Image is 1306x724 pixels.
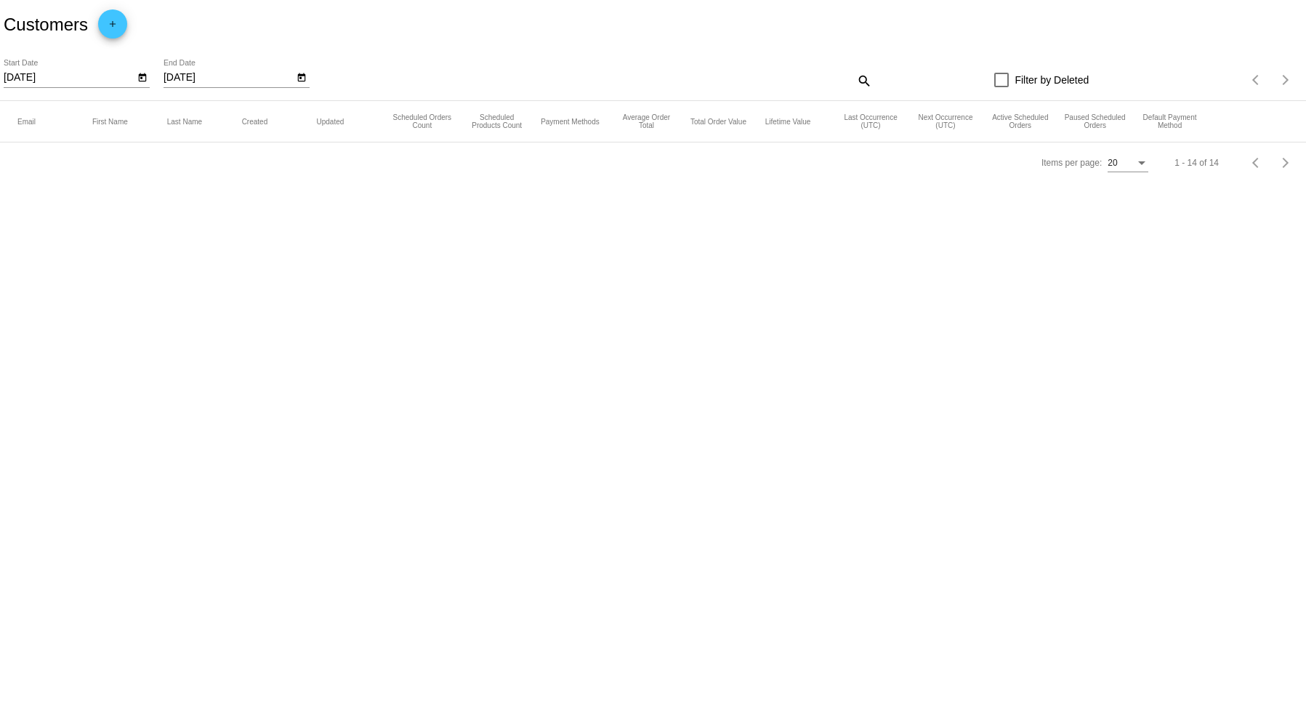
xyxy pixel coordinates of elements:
button: Next page [1271,65,1300,94]
div: 1 - 14 of 14 [1174,158,1219,168]
button: Change sorting for ActiveScheduledOrdersCount [989,113,1051,129]
button: Change sorting for LastScheduledOrderOccurrenceUtc [840,113,902,129]
button: Change sorting for TotalScheduledOrderValue [690,117,746,126]
mat-select: Items per page: [1108,158,1148,169]
button: Change sorting for ScheduledOrderLTV [765,117,811,126]
mat-icon: add [104,19,121,36]
button: Change sorting for NextScheduledOrderOccurrenceUtc [915,113,977,129]
button: Change sorting for PausedScheduledOrdersCount [1064,113,1126,129]
button: Change sorting for TotalProductsScheduledCount [466,113,528,129]
button: Change sorting for LastName [167,117,202,126]
button: Change sorting for DefaultPaymentMethod [1139,113,1201,129]
button: Change sorting for TotalScheduledOrdersCount [391,113,453,129]
button: Change sorting for UpdatedUtc [317,117,344,126]
button: Open calendar [134,69,150,84]
div: Items per page: [1041,158,1102,168]
input: End Date [164,72,294,84]
button: Next page [1271,148,1300,177]
button: Previous page [1242,65,1271,94]
span: Filter by Deleted [1015,71,1089,89]
button: Change sorting for FirstName [92,117,128,126]
button: Change sorting for PaymentMethodsCount [541,117,600,126]
button: Change sorting for Email [17,117,36,126]
span: 20 [1108,158,1117,168]
input: Start Date [4,72,134,84]
mat-icon: search [855,69,872,92]
h2: Customers [4,15,88,35]
button: Change sorting for AverageScheduledOrderTotal [616,113,677,129]
button: Previous page [1242,148,1271,177]
button: Open calendar [294,69,310,84]
button: Change sorting for CreatedUtc [242,117,268,126]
